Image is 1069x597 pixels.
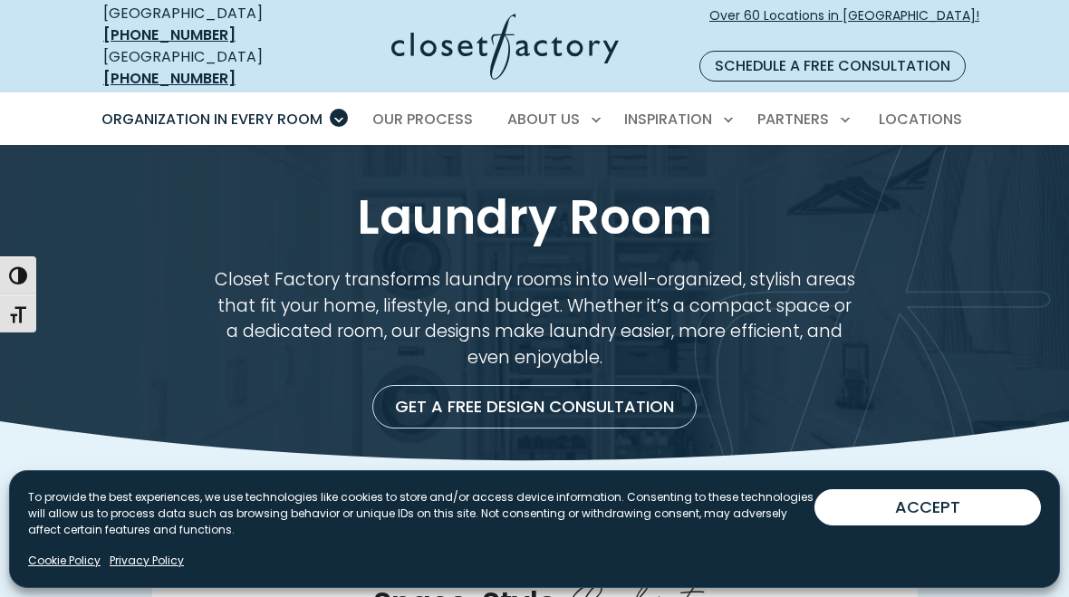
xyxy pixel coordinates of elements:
span: Locations [879,109,962,130]
div: [GEOGRAPHIC_DATA] [103,46,301,90]
a: Get a Free Design Consultation [372,385,697,428]
a: [PHONE_NUMBER] [103,24,236,45]
button: ACCEPT [814,489,1041,525]
h1: Laundry Room [116,188,953,246]
span: Organization in Every Room [101,109,323,130]
a: Schedule a Free Consultation [699,51,966,82]
p: Closet Factory transforms laundry rooms into well-organized, stylish areas that fit your home, li... [188,267,881,371]
a: Cookie Policy [28,553,101,569]
nav: Primary Menu [89,94,980,145]
a: Privacy Policy [110,553,184,569]
span: Partners [757,109,829,130]
span: About Us [507,109,580,130]
a: [PHONE_NUMBER] [103,68,236,89]
span: Inspiration [624,109,712,130]
span: Over 60 Locations in [GEOGRAPHIC_DATA]! [709,6,979,44]
span: Our Process [372,109,473,130]
p: To provide the best experiences, we use technologies like cookies to store and/or access device i... [28,489,814,538]
div: [GEOGRAPHIC_DATA] [103,3,301,46]
img: Closet Factory Logo [391,14,619,80]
